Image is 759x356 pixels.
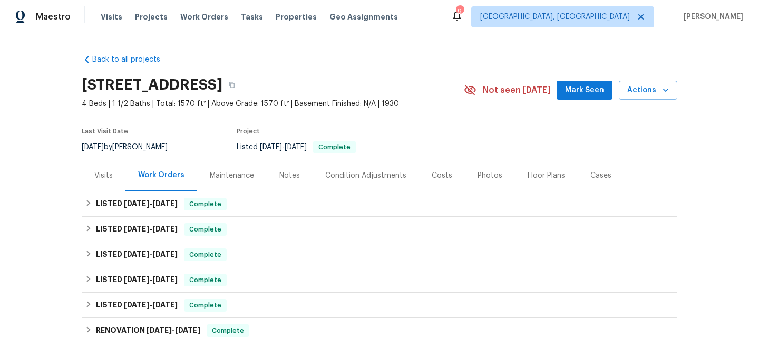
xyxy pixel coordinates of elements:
[82,318,677,343] div: RENOVATION [DATE]-[DATE]Complete
[82,141,180,153] div: by [PERSON_NAME]
[237,143,356,151] span: Listed
[152,301,178,309] span: [DATE]
[152,200,178,207] span: [DATE]
[124,251,149,258] span: [DATE]
[185,300,226,311] span: Complete
[210,170,254,181] div: Maintenance
[96,223,178,236] h6: LISTED
[314,144,355,150] span: Complete
[82,99,464,109] span: 4 Beds | 1 1/2 Baths | Total: 1570 ft² | Above Grade: 1570 ft² | Basement Finished: N/A | 1930
[138,170,184,180] div: Work Orders
[185,199,226,209] span: Complete
[208,325,248,336] span: Complete
[82,128,128,134] span: Last Visit Date
[82,80,222,90] h2: [STREET_ADDRESS]
[124,225,178,233] span: -
[124,276,149,283] span: [DATE]
[124,251,178,258] span: -
[185,249,226,260] span: Complete
[627,84,669,97] span: Actions
[175,326,200,334] span: [DATE]
[619,81,677,100] button: Actions
[152,276,178,283] span: [DATE]
[241,13,263,21] span: Tasks
[478,170,502,181] div: Photos
[152,251,178,258] span: [DATE]
[135,12,168,22] span: Projects
[185,275,226,285] span: Complete
[82,242,677,267] div: LISTED [DATE]-[DATE]Complete
[124,301,149,309] span: [DATE]
[124,200,178,207] span: -
[124,225,149,233] span: [DATE]
[180,12,228,22] span: Work Orders
[147,326,172,334] span: [DATE]
[82,267,677,293] div: LISTED [DATE]-[DATE]Complete
[237,128,260,134] span: Project
[679,12,743,22] span: [PERSON_NAME]
[94,170,113,181] div: Visits
[82,293,677,318] div: LISTED [DATE]-[DATE]Complete
[124,276,178,283] span: -
[565,84,604,97] span: Mark Seen
[36,12,71,22] span: Maestro
[96,274,178,286] h6: LISTED
[222,75,241,94] button: Copy Address
[557,81,612,100] button: Mark Seen
[96,248,178,261] h6: LISTED
[185,224,226,235] span: Complete
[456,6,463,17] div: 9
[82,191,677,217] div: LISTED [DATE]-[DATE]Complete
[483,85,550,95] span: Not seen [DATE]
[124,200,149,207] span: [DATE]
[590,170,611,181] div: Cases
[432,170,452,181] div: Costs
[329,12,398,22] span: Geo Assignments
[82,54,183,65] a: Back to all projects
[96,299,178,312] h6: LISTED
[260,143,307,151] span: -
[82,143,104,151] span: [DATE]
[260,143,282,151] span: [DATE]
[528,170,565,181] div: Floor Plans
[124,301,178,309] span: -
[96,324,200,337] h6: RENOVATION
[480,12,630,22] span: [GEOGRAPHIC_DATA], [GEOGRAPHIC_DATA]
[285,143,307,151] span: [DATE]
[96,198,178,210] h6: LISTED
[279,170,300,181] div: Notes
[101,12,122,22] span: Visits
[276,12,317,22] span: Properties
[82,217,677,242] div: LISTED [DATE]-[DATE]Complete
[152,225,178,233] span: [DATE]
[147,326,200,334] span: -
[325,170,406,181] div: Condition Adjustments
